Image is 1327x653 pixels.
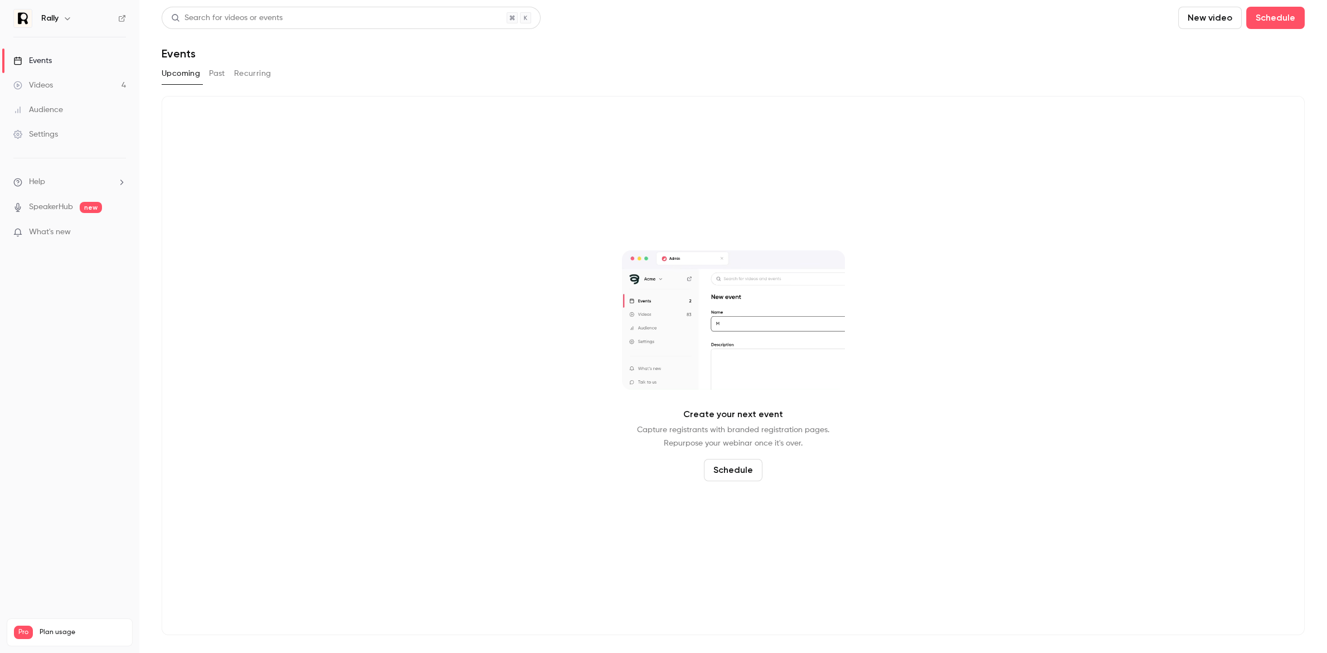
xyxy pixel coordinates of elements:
[1246,7,1305,29] button: Schedule
[234,65,271,83] button: Recurring
[13,104,63,115] div: Audience
[29,176,45,188] span: Help
[162,47,196,60] h1: Events
[637,423,829,450] p: Capture registrants with branded registration pages. Repurpose your webinar once it's over.
[704,459,762,481] button: Schedule
[29,201,73,213] a: SpeakerHub
[13,55,52,66] div: Events
[29,226,71,238] span: What's new
[209,65,225,83] button: Past
[171,12,283,24] div: Search for videos or events
[14,626,33,639] span: Pro
[13,176,126,188] li: help-dropdown-opener
[13,80,53,91] div: Videos
[13,129,58,140] div: Settings
[1178,7,1242,29] button: New video
[112,227,126,238] iframe: Noticeable Trigger
[80,202,102,213] span: new
[41,13,59,24] h6: Rally
[40,628,125,637] span: Plan usage
[162,65,200,83] button: Upcoming
[683,408,783,421] p: Create your next event
[14,9,32,27] img: Rally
